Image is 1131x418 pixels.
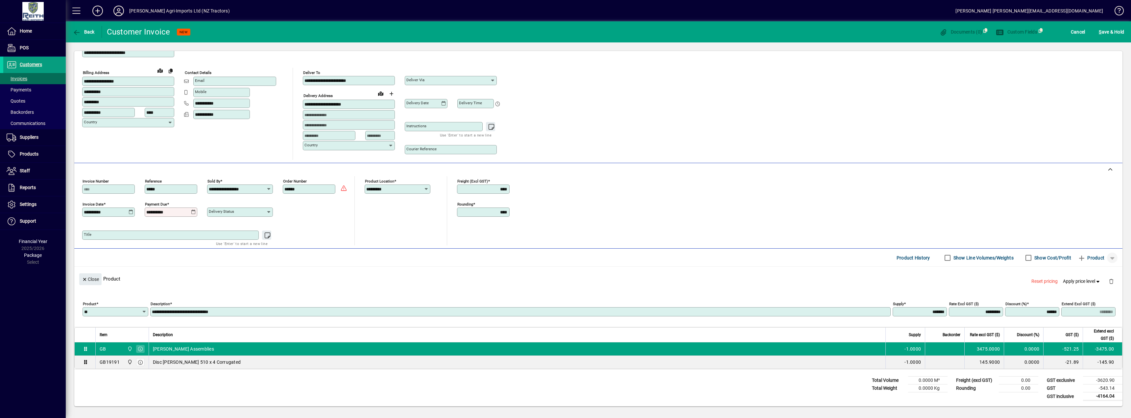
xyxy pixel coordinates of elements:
mat-label: Invoice number [83,179,109,184]
td: GST exclusive [1044,377,1083,384]
div: GB19191 [100,359,120,365]
span: Documents (0) [939,29,982,35]
span: Close [82,274,99,285]
mat-label: Courier Reference [406,147,437,151]
div: 145.9000 [969,359,1000,365]
td: 0.00 [999,384,1038,392]
span: Payments [7,87,31,92]
mat-label: Reference [145,179,162,184]
span: Backorder [943,331,960,338]
span: Financial Year [19,239,47,244]
button: Choose address [386,88,397,99]
span: Extend excl GST ($) [1087,328,1114,342]
td: -4164.04 [1083,392,1122,401]
button: Apply price level [1060,276,1104,287]
td: Total Weight [869,384,908,392]
button: Save & Hold [1097,26,1126,38]
span: Discount (%) [1017,331,1039,338]
mat-label: Product [83,302,96,306]
button: Documents (0) [938,26,984,38]
mat-label: Country [84,120,97,124]
a: Communications [3,118,66,129]
td: GST [1044,384,1083,392]
mat-label: Instructions [406,124,426,128]
td: -21.89 [1043,356,1083,369]
mat-label: Delivery date [406,101,429,105]
span: Products [20,151,38,157]
div: [PERSON_NAME] Agri-Imports Ltd (NZ Tractors) [129,6,230,16]
span: Settings [20,202,36,207]
span: Reports [20,185,36,190]
a: Home [3,23,66,39]
a: POS [3,40,66,56]
a: Products [3,146,66,162]
span: POS [20,45,29,50]
span: Description [153,331,173,338]
td: Freight (excl GST) [953,377,999,384]
a: Invoices [3,73,66,84]
button: Reset pricing [1029,276,1060,287]
mat-label: Email [195,78,205,83]
button: Profile [108,5,129,17]
mat-hint: Use 'Enter' to start a new line [216,240,268,247]
span: Custom Fields [996,29,1037,35]
a: Quotes [3,95,66,107]
span: -1.0000 [904,346,921,352]
span: [PERSON_NAME] Assemblies [153,346,214,352]
span: Staff [20,168,30,173]
mat-label: Rate excl GST ($) [949,302,979,306]
app-page-header-button: Delete [1103,278,1119,284]
mat-label: Freight (excl GST) [457,179,488,184]
a: Backorders [3,107,66,118]
span: Item [100,331,108,338]
span: Product History [897,253,930,263]
span: Ashburton [126,345,133,353]
span: Home [20,28,32,34]
mat-label: Product location [365,179,394,184]
td: -521.25 [1043,342,1083,356]
mat-label: Deliver via [406,78,424,82]
mat-label: Supply [893,302,904,306]
label: Show Cost/Profit [1033,255,1071,261]
span: S [1099,29,1101,35]
button: Add [87,5,108,17]
span: Invoices [7,76,27,81]
mat-label: Delivery status [209,209,234,214]
mat-label: Mobile [195,89,206,94]
a: Support [3,213,66,230]
span: Ashburton [126,358,133,366]
div: Product [74,267,1122,291]
div: [PERSON_NAME] [PERSON_NAME][EMAIL_ADDRESS][DOMAIN_NAME] [955,6,1103,16]
span: NEW [180,30,188,34]
span: ave & Hold [1099,27,1124,37]
button: Close [79,273,102,285]
td: 0.0000 [1004,356,1043,369]
div: 3475.0000 [969,346,1000,352]
mat-label: Country [304,143,318,147]
span: Apply price level [1063,278,1101,285]
mat-label: Discount (%) [1005,302,1027,306]
span: Backorders [7,110,34,115]
mat-label: Extend excl GST ($) [1062,302,1095,306]
span: Communications [7,121,45,126]
button: Back [71,26,96,38]
mat-label: Payment due [145,202,167,207]
td: GST inclusive [1044,392,1083,401]
mat-label: Rounding [457,202,473,207]
td: 0.0000 Kg [908,384,948,392]
td: Total Volume [869,377,908,384]
span: Product [1078,253,1104,263]
a: Knowledge Base [1110,1,1123,23]
span: Support [20,218,36,224]
a: Reports [3,180,66,196]
app-page-header-button: Close [78,276,103,282]
td: 0.0000 M³ [908,377,948,384]
button: Custom Fields [994,26,1039,38]
a: Suppliers [3,129,66,146]
td: -3620.90 [1083,377,1122,384]
td: -145.90 [1083,356,1122,369]
td: 0.00 [999,377,1038,384]
td: -3475.00 [1083,342,1122,356]
mat-label: Deliver To [303,70,320,75]
span: Suppliers [20,135,38,140]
